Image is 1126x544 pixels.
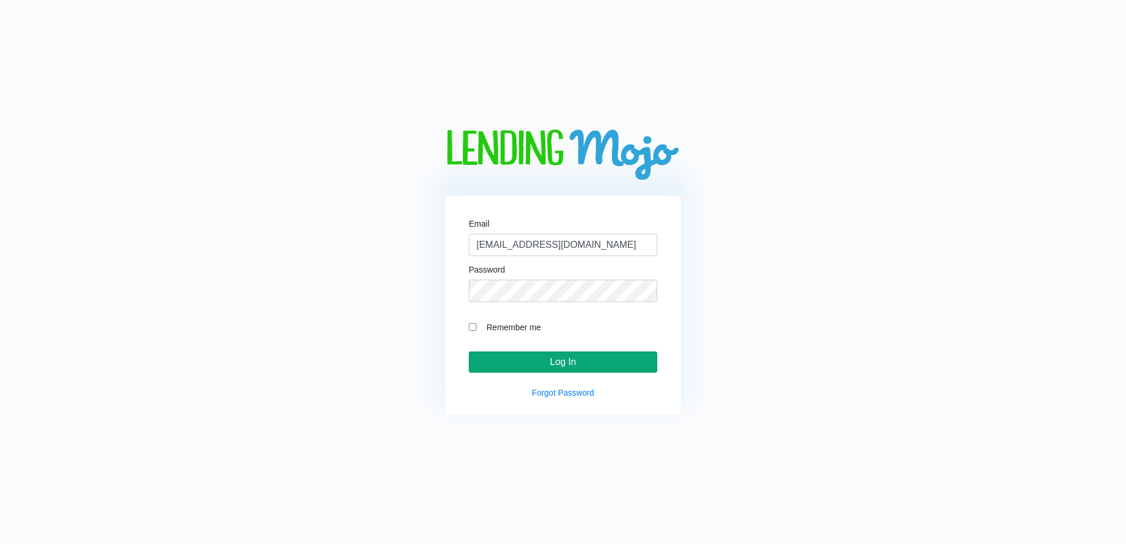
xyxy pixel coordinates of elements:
[445,130,681,182] img: logo-big.png
[469,266,505,274] label: Password
[469,351,657,373] input: Log In
[532,388,594,397] a: Forgot Password
[469,220,489,228] label: Email
[481,320,657,334] label: Remember me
